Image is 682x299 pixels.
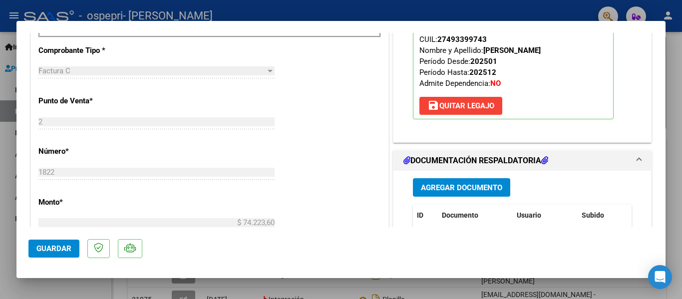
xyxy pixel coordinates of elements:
[393,151,651,171] mat-expansion-panel-header: DOCUMENTACIÓN RESPALDATORIA
[442,211,478,219] span: Documento
[36,244,71,253] span: Guardar
[38,66,70,75] span: Factura C
[413,178,510,197] button: Agregar Documento
[419,35,541,88] span: CUIL: Nombre y Apellido: Período Desde: Período Hasta: Admite Dependencia:
[413,205,438,226] datatable-header-cell: ID
[483,46,541,55] strong: [PERSON_NAME]
[469,68,496,77] strong: 202512
[582,211,604,219] span: Subido
[490,79,501,88] strong: NO
[648,265,672,289] div: Open Intercom Messenger
[470,57,497,66] strong: 202501
[427,101,494,110] span: Quitar Legajo
[28,240,79,258] button: Guardar
[517,211,541,219] span: Usuario
[38,45,141,56] p: Comprobante Tipo *
[38,197,141,208] p: Monto
[417,211,423,219] span: ID
[437,34,487,45] div: 27493399743
[427,99,439,111] mat-icon: save
[438,205,513,226] datatable-header-cell: Documento
[38,146,141,157] p: Número
[38,95,141,107] p: Punto de Venta
[628,205,678,226] datatable-header-cell: Acción
[421,183,502,192] span: Agregar Documento
[513,205,578,226] datatable-header-cell: Usuario
[578,205,628,226] datatable-header-cell: Subido
[419,97,502,115] button: Quitar Legajo
[403,155,548,167] h1: DOCUMENTACIÓN RESPALDATORIA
